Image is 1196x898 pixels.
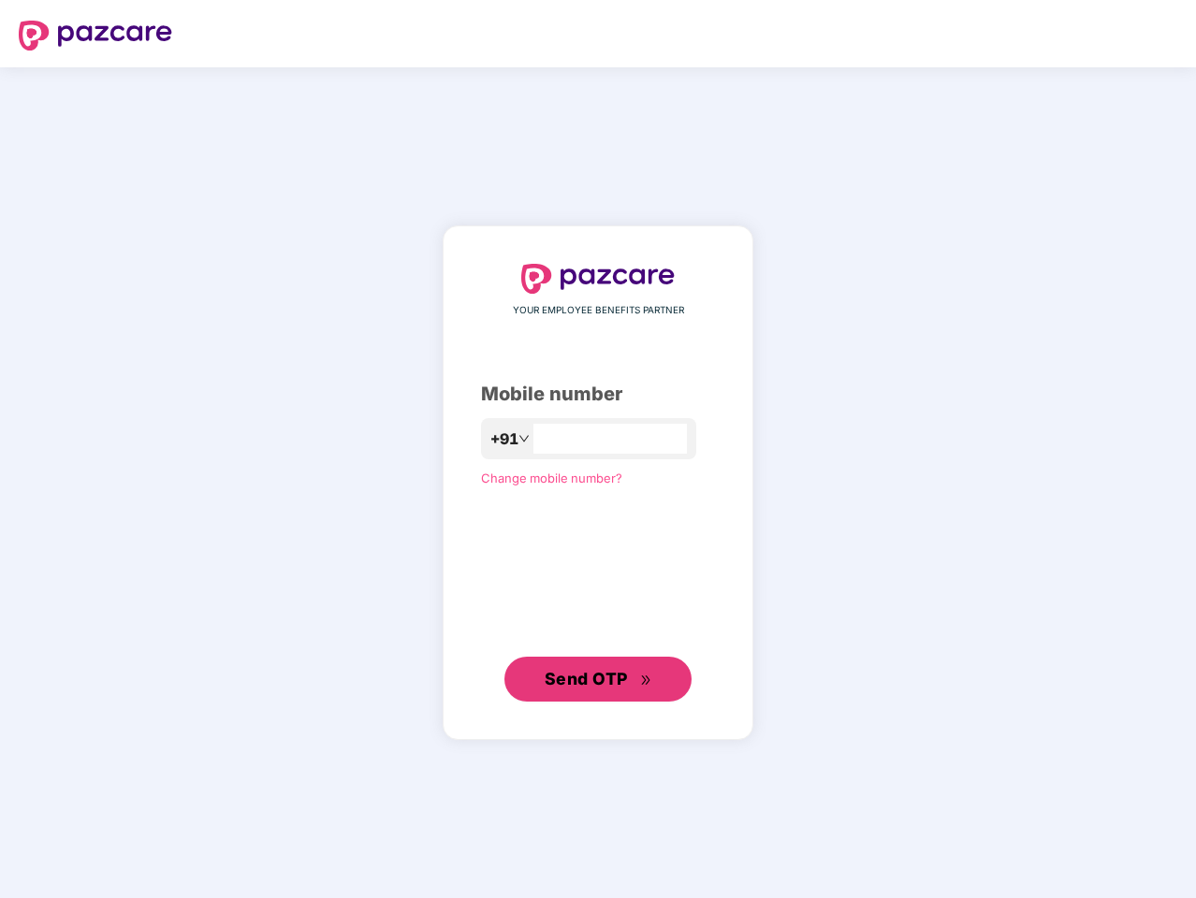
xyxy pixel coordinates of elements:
[504,657,692,702] button: Send OTPdouble-right
[521,264,675,294] img: logo
[481,471,622,485] a: Change mobile number?
[513,303,684,318] span: YOUR EMPLOYEE BENEFITS PARTNER
[545,669,628,688] span: Send OTP
[490,427,518,451] span: +91
[19,21,172,51] img: logo
[518,433,530,444] span: down
[481,380,715,409] div: Mobile number
[640,674,652,687] span: double-right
